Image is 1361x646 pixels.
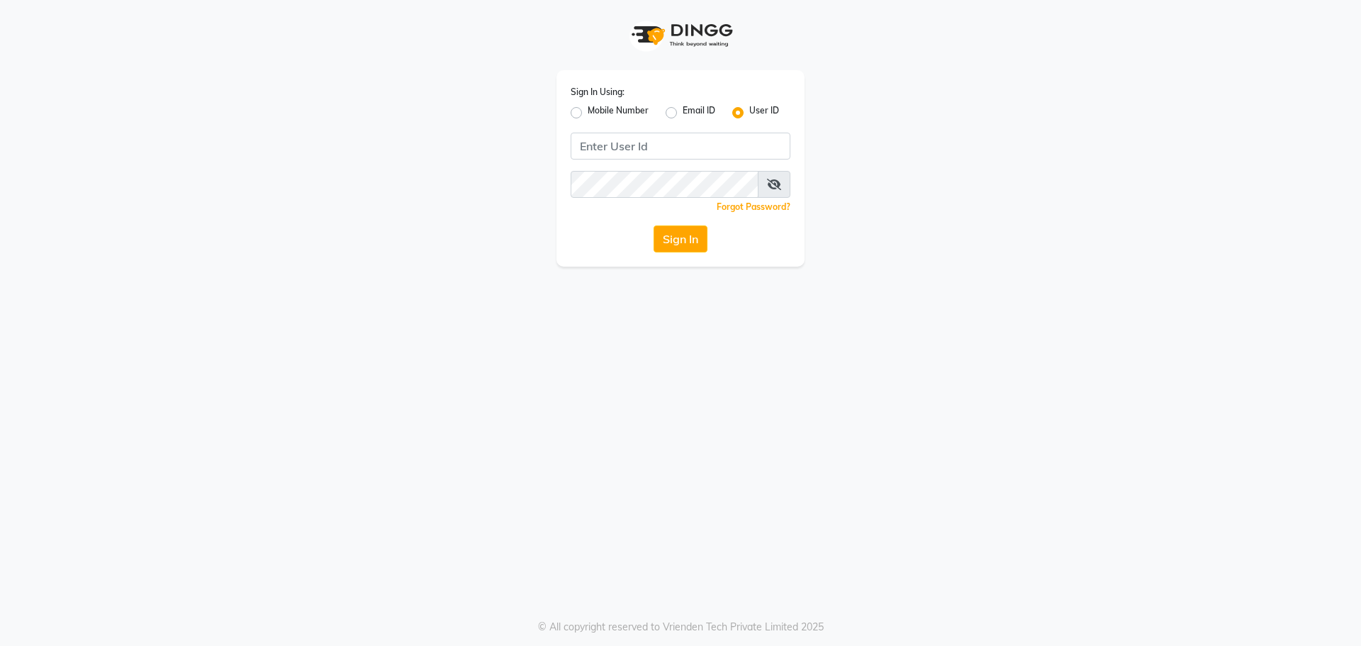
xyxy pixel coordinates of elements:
label: Email ID [683,104,715,121]
label: Sign In Using: [571,86,625,99]
label: Mobile Number [588,104,649,121]
input: Username [571,171,758,198]
a: Forgot Password? [717,201,790,212]
button: Sign In [654,225,707,252]
input: Username [571,133,790,160]
img: logo1.svg [624,14,737,56]
label: User ID [749,104,779,121]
